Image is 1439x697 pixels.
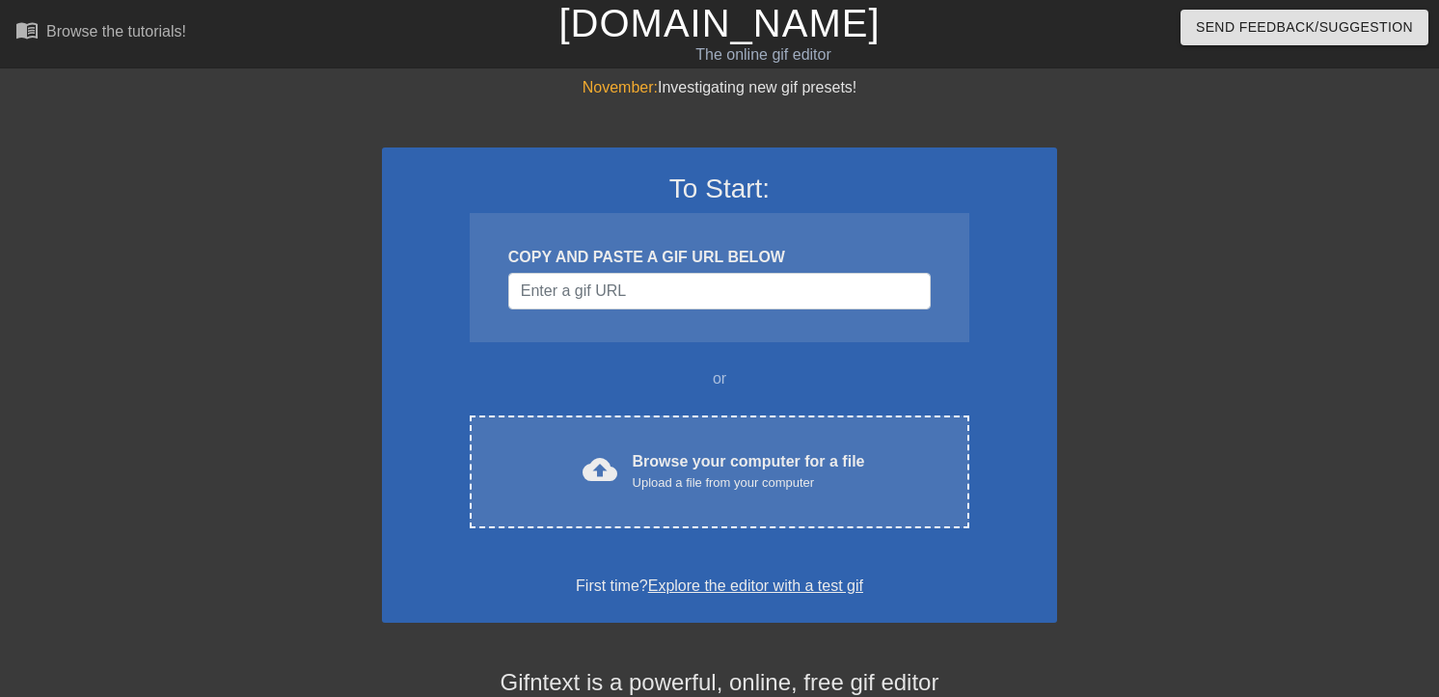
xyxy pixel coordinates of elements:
[382,76,1057,99] div: Investigating new gif presets!
[489,43,1037,67] div: The online gif editor
[15,18,186,48] a: Browse the tutorials!
[46,23,186,40] div: Browse the tutorials!
[583,452,617,487] span: cloud_upload
[1196,15,1413,40] span: Send Feedback/Suggestion
[15,18,39,41] span: menu_book
[508,246,931,269] div: COPY AND PASTE A GIF URL BELOW
[407,173,1032,205] h3: To Start:
[558,2,880,44] a: [DOMAIN_NAME]
[1181,10,1428,45] button: Send Feedback/Suggestion
[382,669,1057,697] h4: Gifntext is a powerful, online, free gif editor
[583,79,658,95] span: November:
[508,273,931,309] input: Username
[648,577,863,594] a: Explore the editor with a test gif
[633,473,865,493] div: Upload a file from your computer
[633,450,865,493] div: Browse your computer for a file
[432,367,1007,390] div: or
[407,575,1032,598] div: First time?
